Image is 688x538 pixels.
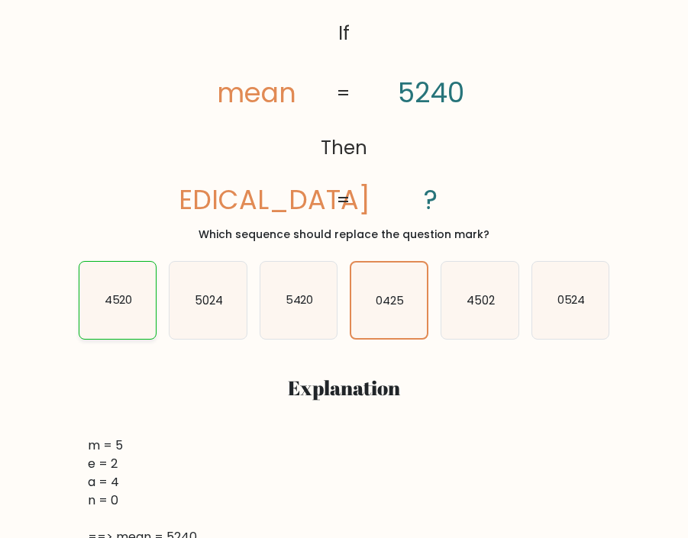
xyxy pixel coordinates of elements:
[337,80,350,107] tspan: =
[557,292,586,308] text: 0524
[88,227,601,243] div: Which sequence should replace the question mark?
[88,376,601,400] h3: Explanation
[376,293,404,308] text: 0425
[337,187,350,214] tspan: =
[398,74,464,111] tspan: 5240
[195,292,223,308] text: 5024
[286,292,314,308] text: 5420
[321,135,367,162] tspan: Then
[424,182,438,219] tspan: ?
[467,292,495,308] text: 4502
[104,292,132,308] text: 4520
[176,14,511,221] svg: @import url('[URL][DOMAIN_NAME]);
[338,20,350,47] tspan: If
[144,181,370,218] tspan: [MEDICAL_DATA]
[218,74,297,111] tspan: mean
